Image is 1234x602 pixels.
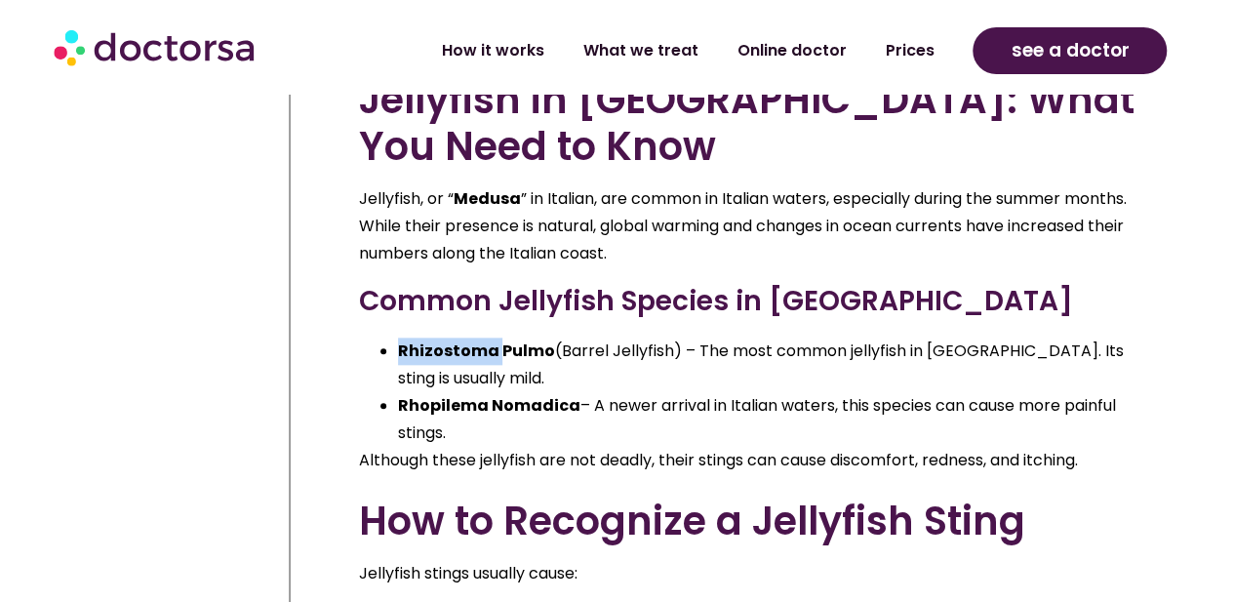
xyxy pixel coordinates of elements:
a: How it works [421,28,563,73]
strong: Medusa [454,187,521,210]
span: see a doctor [1011,35,1129,66]
nav: Menu [332,28,954,73]
h2: Jellyfish in [GEOGRAPHIC_DATA]: What You Need to Know [359,76,1140,170]
h2: How to Recognize a Jellyfish Sting [359,498,1140,544]
a: Prices [865,28,953,73]
a: see a doctor [973,27,1167,74]
li: – A newer arrival in Italian waters, this species can cause more painful stings. [398,392,1140,447]
p: Jellyfish stings usually cause: [359,560,1140,587]
a: What we treat [563,28,717,73]
strong: Rhizostoma Pulmo [398,340,555,362]
p: Although these jellyfish are not deadly, their stings can cause discomfort, redness, and itching. [359,447,1140,474]
h3: Common Jellyfish Species in [GEOGRAPHIC_DATA] [359,281,1140,322]
li: (Barrel Jellyfish) – The most common jellyfish in [GEOGRAPHIC_DATA]. Its sting is usually mild. [398,338,1140,392]
strong: Rhopilema Nomadica [398,394,580,417]
p: Jellyfish, or “ ” in Italian, are common in Italian waters, especially during the summer months. ... [359,185,1140,267]
a: Online doctor [717,28,865,73]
